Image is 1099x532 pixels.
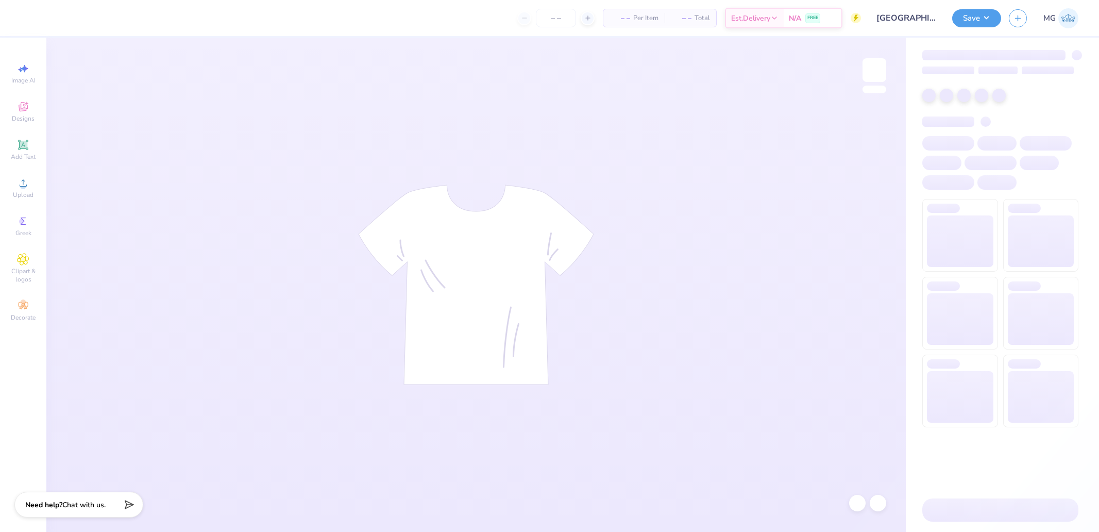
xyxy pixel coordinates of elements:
img: Michael Galon [1058,8,1078,28]
span: Chat with us. [62,500,106,510]
span: Image AI [11,76,36,85]
img: tee-skeleton.svg [358,185,594,385]
span: FREE [807,14,818,22]
span: – – [610,13,630,24]
input: Untitled Design [869,8,944,28]
span: Add Text [11,153,36,161]
span: Est. Delivery [731,13,770,24]
button: Save [952,9,1001,27]
a: MG [1043,8,1078,28]
span: Decorate [11,313,36,322]
span: Per Item [633,13,658,24]
span: Designs [12,114,35,123]
span: Clipart & logos [5,267,41,284]
span: N/A [789,13,801,24]
span: Greek [15,229,31,237]
input: – – [536,9,576,27]
strong: Need help? [25,500,62,510]
span: MG [1043,12,1056,24]
span: Total [695,13,710,24]
span: – – [671,13,691,24]
span: Upload [13,191,33,199]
